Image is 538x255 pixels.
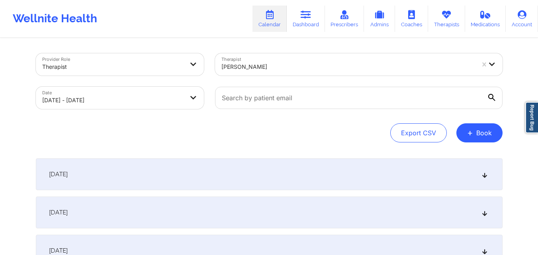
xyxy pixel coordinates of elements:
[215,87,503,109] input: Search by patient email
[42,58,184,76] div: Therapist
[364,6,395,32] a: Admins
[395,6,428,32] a: Coaches
[42,91,184,109] div: [DATE] - [DATE]
[456,123,503,142] button: +Book
[252,6,287,32] a: Calendar
[465,6,506,32] a: Medications
[467,130,473,135] span: +
[221,58,475,76] div: [PERSON_NAME]
[287,6,325,32] a: Dashboard
[325,6,364,32] a: Prescribers
[525,102,538,133] a: Report Bug
[428,6,465,32] a: Therapists
[49,170,68,178] span: [DATE]
[49,247,68,255] span: [DATE]
[506,6,538,32] a: Account
[49,208,68,216] span: [DATE]
[390,123,447,142] button: Export CSV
